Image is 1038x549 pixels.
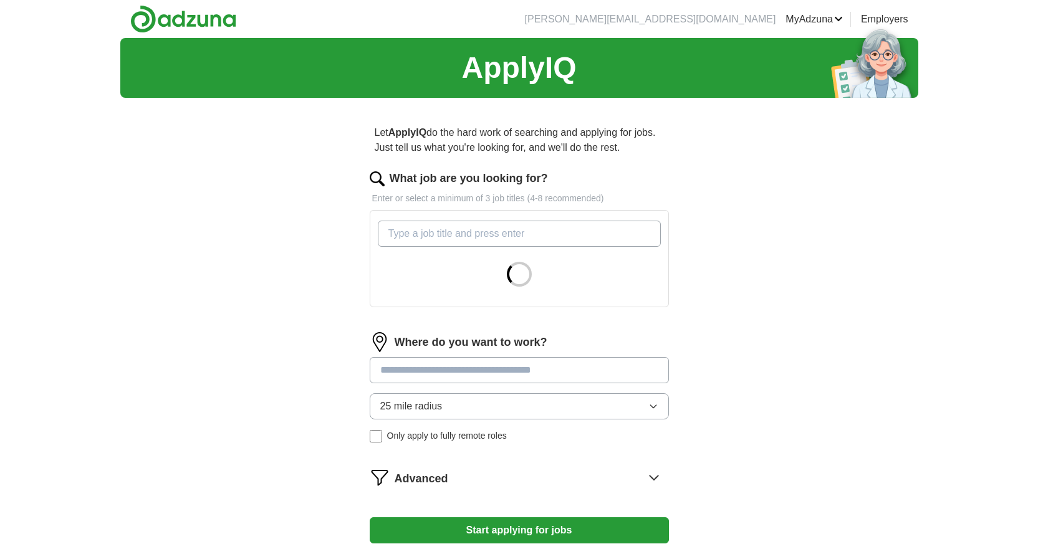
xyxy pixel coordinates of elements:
input: Type a job title and press enter [378,221,661,247]
strong: ApplyIQ [388,127,426,138]
li: [PERSON_NAME][EMAIL_ADDRESS][DOMAIN_NAME] [525,12,776,27]
img: Adzuna logo [130,5,236,33]
button: 25 mile radius [370,393,669,419]
a: MyAdzuna [786,12,843,27]
p: Enter or select a minimum of 3 job titles (4-8 recommended) [370,192,669,205]
a: Employers [861,12,908,27]
button: Start applying for jobs [370,517,669,543]
input: Only apply to fully remote roles [370,430,382,442]
img: filter [370,467,390,487]
span: Advanced [395,470,448,487]
label: Where do you want to work? [395,334,547,351]
img: location.png [370,332,390,352]
span: 25 mile radius [380,399,443,414]
span: Only apply to fully remote roles [387,429,507,442]
label: What job are you looking for? [390,170,548,187]
img: search.png [370,171,385,186]
h1: ApplyIQ [461,45,576,90]
p: Let do the hard work of searching and applying for jobs. Just tell us what you're looking for, an... [370,120,669,160]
